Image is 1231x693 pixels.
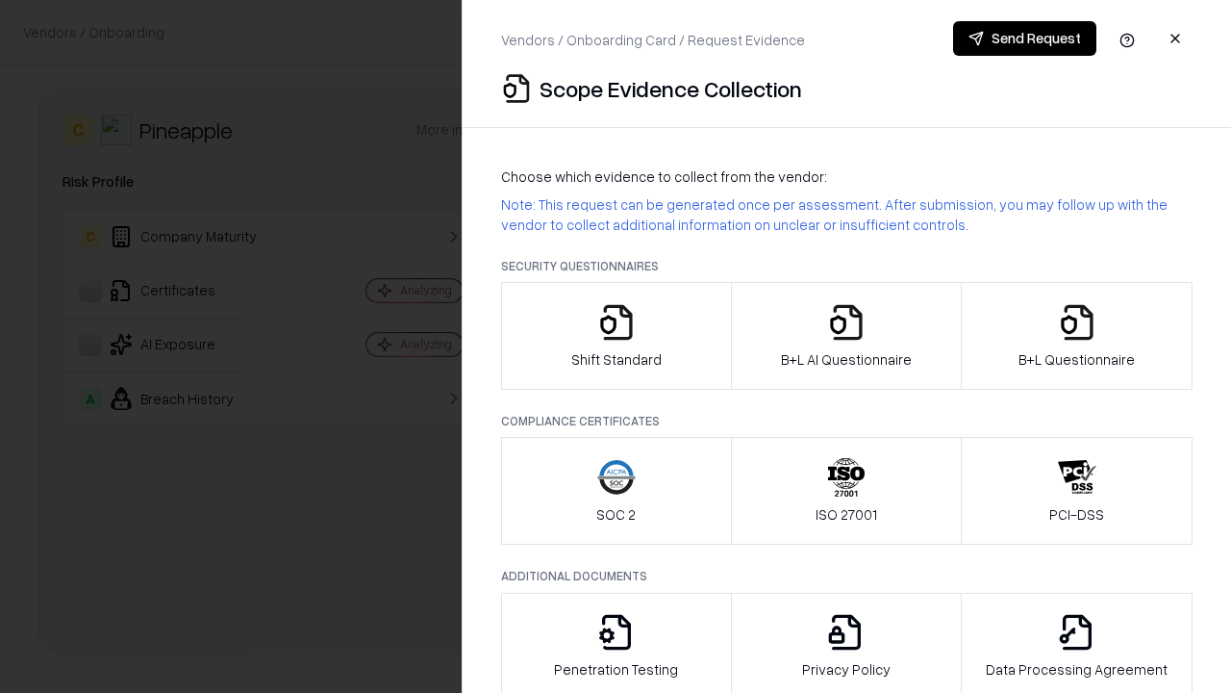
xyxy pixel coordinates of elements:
p: Additional Documents [501,568,1193,584]
p: B+L AI Questionnaire [781,349,912,370]
p: PCI-DSS [1049,504,1104,525]
p: Choose which evidence to collect from the vendor: [501,167,1193,187]
p: Security Questionnaires [501,258,1193,274]
p: Data Processing Agreement [986,659,1168,680]
p: Shift Standard [571,349,662,370]
p: Penetration Testing [554,659,678,680]
p: Vendors / Onboarding Card / Request Evidence [501,30,805,50]
button: Shift Standard [501,282,732,390]
p: ISO 27001 [816,504,877,525]
p: Scope Evidence Collection [540,73,802,104]
p: SOC 2 [596,504,636,525]
button: B+L AI Questionnaire [731,282,963,390]
button: SOC 2 [501,437,732,545]
button: PCI-DSS [961,437,1193,545]
p: Privacy Policy [802,659,891,680]
p: B+L Questionnaire [1018,349,1135,370]
p: Note: This request can be generated once per assessment. After submission, you may follow up with... [501,194,1193,235]
button: ISO 27001 [731,437,963,545]
p: Compliance Certificates [501,413,1193,429]
button: Send Request [953,21,1096,56]
button: B+L Questionnaire [961,282,1193,390]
